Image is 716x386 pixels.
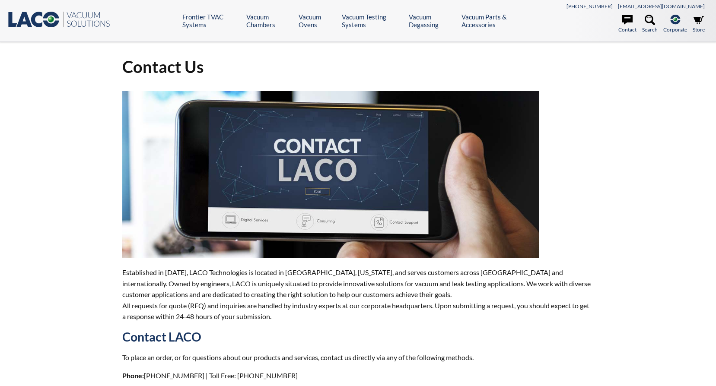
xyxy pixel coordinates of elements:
[566,3,613,9] a: [PHONE_NUMBER]
[618,3,705,9] a: [EMAIL_ADDRESS][DOMAIN_NAME]
[299,13,335,28] a: Vacuum Ovens
[461,13,531,28] a: Vacuum Parts & Accessories
[663,25,687,34] span: Corporate
[618,15,636,34] a: Contact
[122,91,539,258] img: ContactUs.jpg
[122,371,144,380] strong: Phone:
[342,13,402,28] a: Vacuum Testing Systems
[122,329,201,344] strong: Contact LACO
[122,370,593,381] p: [PHONE_NUMBER] | Toll Free: [PHONE_NUMBER]
[693,15,705,34] a: Store
[642,15,658,34] a: Search
[409,13,455,28] a: Vacuum Degassing
[122,352,593,363] p: To place an order, or for questions about our products and services, contact us directly via any ...
[122,267,593,322] p: Established in [DATE], LACO Technologies is located in [GEOGRAPHIC_DATA], [US_STATE], and serves ...
[182,13,240,28] a: Frontier TVAC Systems
[246,13,292,28] a: Vacuum Chambers
[122,56,593,77] h1: Contact Us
